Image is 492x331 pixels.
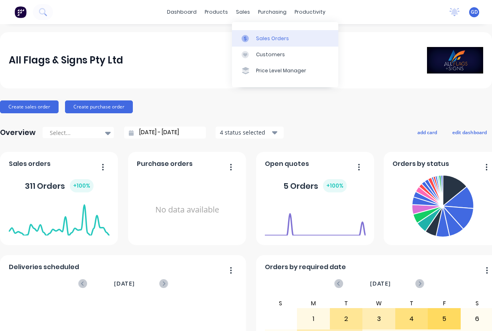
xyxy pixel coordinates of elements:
[323,179,347,192] div: + 100 %
[370,279,391,288] span: [DATE]
[232,63,338,79] a: Price Level Manager
[412,127,442,137] button: add card
[65,100,133,113] button: Create purchase order
[291,6,329,18] div: productivity
[220,128,270,137] div: 4 status selected
[9,52,123,68] div: All Flags & Signs Pty Ltd
[137,159,193,169] span: Purchase orders
[256,67,306,74] div: Price Level Manager
[428,309,460,329] div: 5
[283,179,347,192] div: 5 Orders
[264,298,297,308] div: S
[471,8,478,16] span: GD
[201,6,232,18] div: products
[392,159,449,169] span: Orders by status
[330,309,362,329] div: 2
[25,179,94,192] div: 311 Orders
[70,179,94,192] div: + 100 %
[428,298,461,308] div: F
[362,298,395,308] div: W
[447,127,492,137] button: edit dashboard
[330,298,363,308] div: T
[9,159,51,169] span: Sales orders
[395,298,428,308] div: T
[14,6,26,18] img: Factory
[254,6,291,18] div: purchasing
[297,309,329,329] div: 1
[232,47,338,63] a: Customers
[363,309,395,329] div: 3
[427,47,483,74] img: All Flags & Signs Pty Ltd
[265,159,309,169] span: Open quotes
[396,309,428,329] div: 4
[232,6,254,18] div: sales
[297,298,330,308] div: M
[232,30,338,46] a: Sales Orders
[256,35,289,42] div: Sales Orders
[137,172,238,248] div: No data available
[256,51,285,58] div: Customers
[114,279,135,288] span: [DATE]
[163,6,201,18] a: dashboard
[216,127,284,139] button: 4 status selected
